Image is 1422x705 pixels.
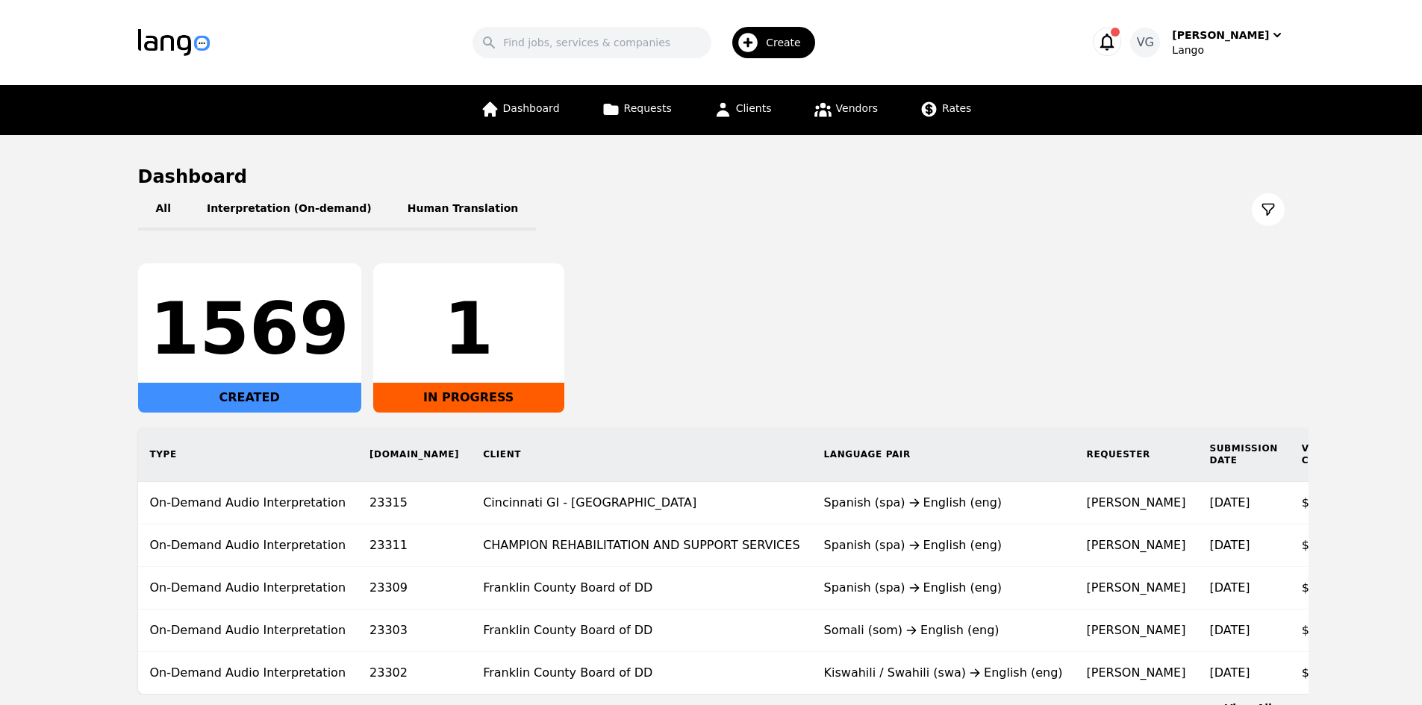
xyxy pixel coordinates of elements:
[138,652,358,695] td: On-Demand Audio Interpretation
[138,427,358,482] th: Type
[1075,524,1198,567] td: [PERSON_NAME]
[358,610,471,652] td: 23303
[1172,28,1269,43] div: [PERSON_NAME]
[711,21,824,64] button: Create
[1075,610,1198,652] td: [PERSON_NAME]
[705,85,781,135] a: Clients
[736,102,772,114] span: Clients
[812,427,1075,482] th: Language Pair
[824,621,1063,639] div: Somali (som) English (eng)
[138,567,358,610] td: On-Demand Audio Interpretation
[138,524,358,567] td: On-Demand Audio Interpretation
[358,482,471,524] td: 23315
[138,610,358,652] td: On-Demand Audio Interpretation
[472,85,569,135] a: Dashboard
[1209,538,1250,552] time: [DATE]
[1137,34,1154,51] span: VG
[1209,580,1250,595] time: [DATE]
[471,652,811,695] td: Franklin County Board of DD
[358,567,471,610] td: 23309
[624,102,672,114] span: Requests
[1172,43,1284,57] div: Lango
[358,524,471,567] td: 23311
[805,85,887,135] a: Vendors
[390,189,537,231] button: Human Translation
[473,27,711,58] input: Find jobs, services & companies
[1209,495,1250,510] time: [DATE]
[503,102,560,114] span: Dashboard
[189,189,390,231] button: Interpretation (On-demand)
[1209,665,1250,680] time: [DATE]
[138,29,210,56] img: Logo
[1075,427,1198,482] th: Requester
[824,536,1063,554] div: Spanish (spa) English (eng)
[373,383,564,413] div: IN PROGRESS
[471,567,811,610] td: Franklin County Board of DD
[138,189,189,231] button: All
[150,293,349,365] div: 1569
[358,427,471,482] th: [DOMAIN_NAME]
[385,293,552,365] div: 1
[138,383,361,413] div: CREATED
[1209,623,1250,637] time: [DATE]
[824,579,1063,597] div: Spanish (spa) English (eng)
[471,427,811,482] th: Client
[1075,482,1198,524] td: [PERSON_NAME]
[1290,610,1359,652] td: $0.71
[1075,652,1198,695] td: [PERSON_NAME]
[1197,427,1289,482] th: Submission Date
[824,494,1063,512] div: Spanish (spa) English (eng)
[1075,567,1198,610] td: [PERSON_NAME]
[138,482,358,524] td: On-Demand Audio Interpretation
[1290,427,1359,482] th: Vendor Cost
[593,85,681,135] a: Requests
[824,664,1063,682] div: Kiswahili / Swahili (swa) English (eng)
[1290,524,1359,567] td: $0.00
[138,165,1285,189] h1: Dashboard
[1290,567,1359,610] td: $0.00
[1252,193,1285,226] button: Filter
[358,652,471,695] td: 23302
[1290,652,1359,695] td: $0.00
[471,610,811,652] td: Franklin County Board of DD
[766,35,811,50] span: Create
[471,524,811,567] td: CHAMPION REHABILITATION AND SUPPORT SERVICES
[1290,482,1359,524] td: $0.00
[836,102,878,114] span: Vendors
[911,85,980,135] a: Rates
[942,102,971,114] span: Rates
[471,482,811,524] td: Cincinnati GI - [GEOGRAPHIC_DATA]
[1130,28,1284,57] button: VG[PERSON_NAME]Lango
